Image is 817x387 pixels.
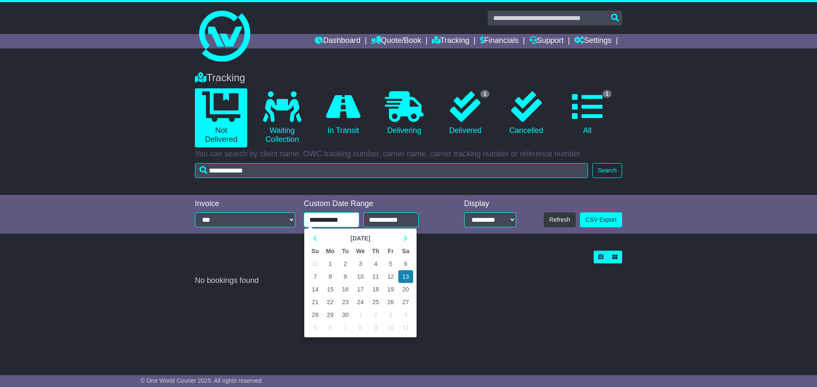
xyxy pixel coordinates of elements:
[338,270,353,283] td: 9
[195,199,295,209] div: Invoice
[308,257,323,270] td: 31
[561,88,614,138] a: 1 All
[353,257,368,270] td: 3
[308,321,323,334] td: 5
[195,150,622,159] p: You can search by client name, OWC tracking number, carrier name, carrier tracking number or refe...
[338,321,353,334] td: 7
[308,270,323,283] td: 7
[195,276,622,285] div: No bookings found
[574,34,611,48] a: Settings
[308,245,323,257] th: Su
[256,88,308,147] a: Waiting Collection
[371,34,421,48] a: Quote/Book
[368,270,383,283] td: 11
[338,245,353,257] th: Tu
[383,283,398,296] td: 19
[368,321,383,334] td: 9
[308,283,323,296] td: 14
[323,232,398,245] th: Select Month
[368,308,383,321] td: 2
[338,283,353,296] td: 16
[480,90,489,98] span: 1
[191,72,626,84] div: Tracking
[368,283,383,296] td: 18
[398,296,413,308] td: 27
[353,283,368,296] td: 17
[353,296,368,308] td: 24
[323,245,338,257] th: Mo
[323,321,338,334] td: 6
[323,296,338,308] td: 22
[378,88,430,138] a: Delivering
[398,245,413,257] th: Sa
[500,88,552,138] a: Cancelled
[195,88,247,147] a: Not Delivered
[383,257,398,270] td: 5
[580,212,622,227] a: CSV Export
[353,308,368,321] td: 1
[480,34,519,48] a: Financials
[383,321,398,334] td: 10
[304,199,440,209] div: Custom Date Range
[383,270,398,283] td: 12
[317,88,369,138] a: In Transit
[353,321,368,334] td: 8
[398,270,413,283] td: 13
[592,163,622,178] button: Search
[439,88,491,138] a: 1 Delivered
[432,34,469,48] a: Tracking
[323,308,338,321] td: 29
[338,308,353,321] td: 30
[353,245,368,257] th: We
[398,321,413,334] td: 11
[368,296,383,308] td: 25
[398,257,413,270] td: 6
[383,308,398,321] td: 3
[398,283,413,296] td: 20
[383,296,398,308] td: 26
[464,199,516,209] div: Display
[398,308,413,321] td: 4
[308,296,323,308] td: 21
[338,257,353,270] td: 2
[315,34,360,48] a: Dashboard
[140,377,263,384] span: © One World Courier 2025. All rights reserved.
[353,270,368,283] td: 10
[323,257,338,270] td: 1
[308,308,323,321] td: 28
[323,270,338,283] td: 8
[323,283,338,296] td: 15
[603,90,611,98] span: 1
[383,245,398,257] th: Fr
[338,296,353,308] td: 23
[529,34,564,48] a: Support
[368,257,383,270] td: 4
[544,212,576,227] button: Refresh
[368,245,383,257] th: Th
